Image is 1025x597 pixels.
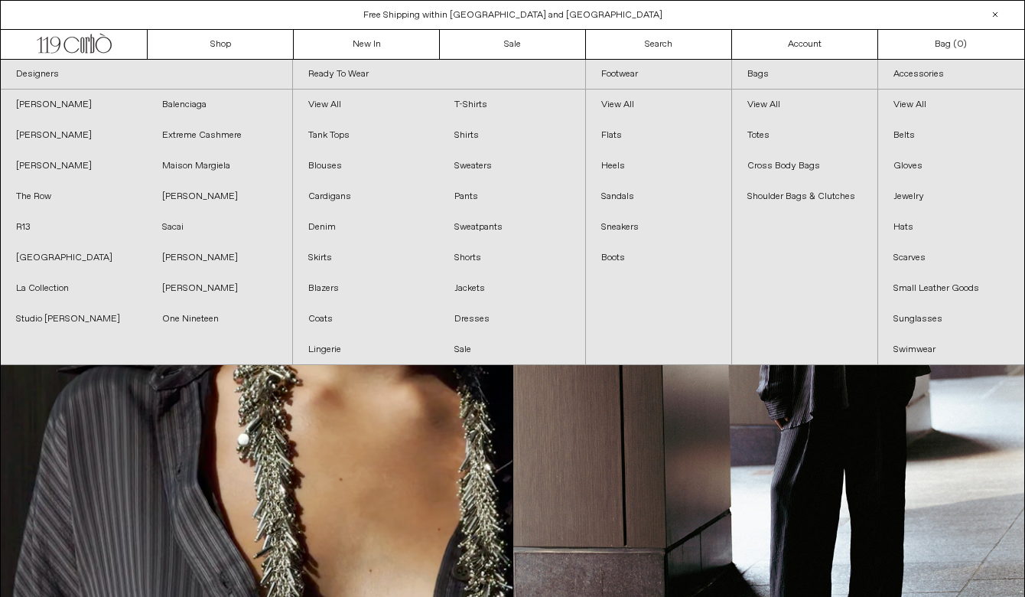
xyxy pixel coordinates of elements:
a: Footwear [586,60,731,90]
a: Account [732,30,878,59]
a: Shirts [439,120,585,151]
a: Sacai [147,212,293,243]
a: Search [586,30,732,59]
a: Cross Body Bags [732,151,877,181]
span: ) [957,38,967,51]
a: Dresses [439,304,585,334]
a: Blouses [293,151,439,181]
a: Sunglasses [878,304,1024,334]
span: 0 [957,38,963,51]
a: Coats [293,304,439,334]
a: Sweaters [439,151,585,181]
a: View All [293,90,439,120]
a: [PERSON_NAME] [1,151,147,181]
a: Jackets [439,273,585,304]
a: Ready To Wear [293,60,584,90]
a: Gloves [878,151,1024,181]
a: Scarves [878,243,1024,273]
a: The Row [1,181,147,212]
a: Shoulder Bags & Clutches [732,181,877,212]
a: Jewelry [878,181,1024,212]
a: New In [294,30,440,59]
a: Bag () [878,30,1024,59]
a: Hats [878,212,1024,243]
a: Tank Tops [293,120,439,151]
a: Shop [148,30,294,59]
a: Free Shipping within [GEOGRAPHIC_DATA] and [GEOGRAPHIC_DATA] [363,9,662,21]
a: Balenciaga [147,90,293,120]
a: Sweatpants [439,212,585,243]
a: One Nineteen [147,304,293,334]
a: [GEOGRAPHIC_DATA] [1,243,147,273]
a: View All [878,90,1024,120]
a: Bags [732,60,877,90]
a: Heels [586,151,731,181]
a: [PERSON_NAME] [147,273,293,304]
a: Shorts [439,243,585,273]
a: Pants [439,181,585,212]
a: Sale [440,30,586,59]
a: Designers [1,60,292,90]
a: View All [732,90,877,120]
a: Skirts [293,243,439,273]
a: [PERSON_NAME] [147,181,293,212]
a: Swimwear [878,334,1024,365]
a: Maison Margiela [147,151,293,181]
a: Small Leather Goods [878,273,1024,304]
a: Flats [586,120,731,151]
a: Boots [586,243,731,273]
a: Blazers [293,273,439,304]
a: Accessories [878,60,1024,90]
a: Studio [PERSON_NAME] [1,304,147,334]
a: [PERSON_NAME] [1,90,147,120]
a: Denim [293,212,439,243]
a: Totes [732,120,877,151]
a: Sandals [586,181,731,212]
a: Belts [878,120,1024,151]
a: La Collection [1,273,147,304]
a: View All [586,90,731,120]
a: [PERSON_NAME] [147,243,293,273]
a: Sneakers [586,212,731,243]
a: Sale [439,334,585,365]
a: Cardigans [293,181,439,212]
a: Extreme Cashmere [147,120,293,151]
a: T-Shirts [439,90,585,120]
a: [PERSON_NAME] [1,120,147,151]
a: R13 [1,212,147,243]
a: Lingerie [293,334,439,365]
